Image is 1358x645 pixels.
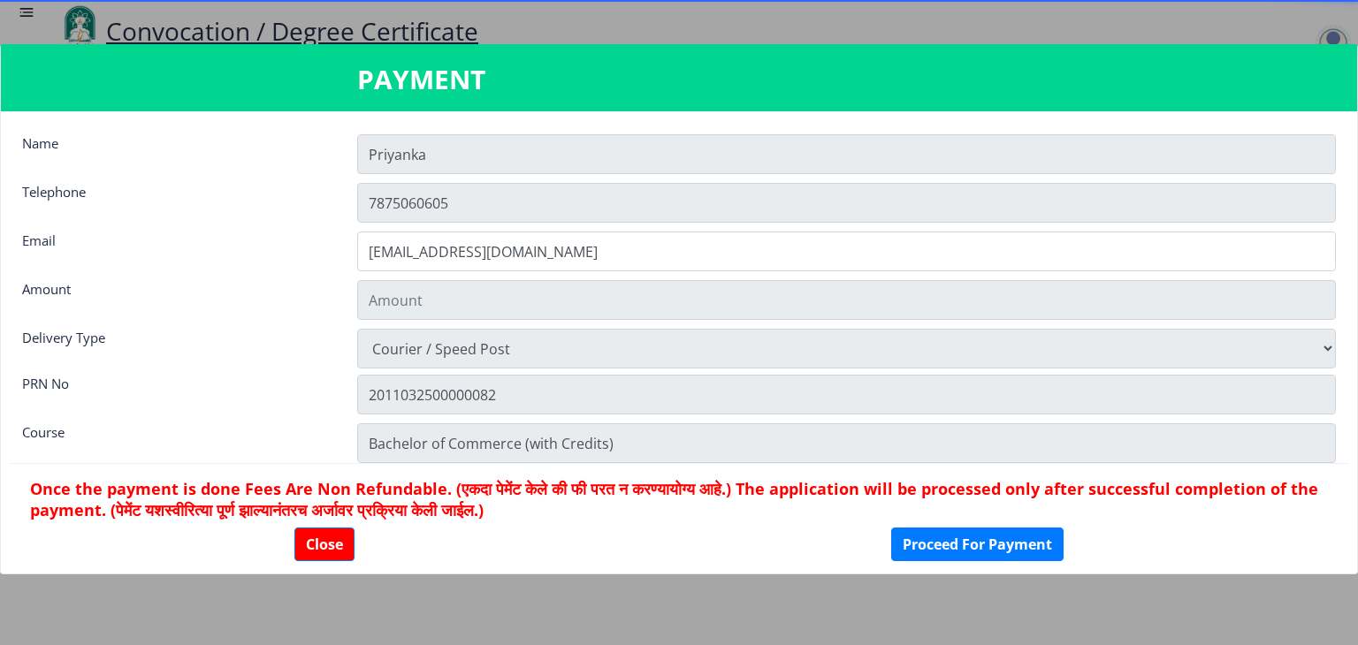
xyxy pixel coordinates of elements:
input: Zipcode [357,423,1336,463]
h3: PAYMENT [357,62,1001,97]
input: Name [357,134,1336,174]
input: Email [357,231,1336,271]
button: Proceed For Payment [891,527,1064,561]
input: Amount [357,280,1336,320]
button: Close [294,527,355,561]
input: Zipcode [357,375,1336,414]
div: PRN No [9,375,344,410]
div: Name [9,134,344,170]
div: Amount [9,280,344,315]
div: Delivery Type [9,329,344,364]
input: Telephone [357,183,1336,223]
div: Telephone [9,183,344,218]
div: Course [9,423,344,459]
h6: Once the payment is done Fees Are Non Refundable. (एकदा पेमेंट केले की फी परत न करण्यायोग्य आहे.)... [30,478,1328,520]
div: Email [9,231,344,267]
